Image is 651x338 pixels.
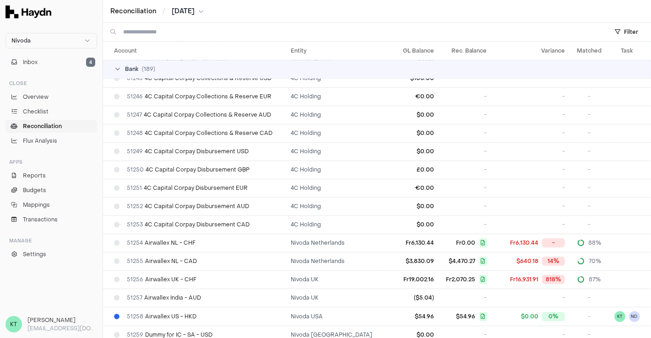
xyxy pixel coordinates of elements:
[161,6,167,16] span: /
[484,75,487,82] span: -
[127,258,197,265] span: Airwallex NL - CAD
[127,129,272,137] span: 4C Capital Corpay Collections & Reserve CAD
[5,213,97,226] a: Transactions
[629,311,640,322] button: ND
[127,184,142,192] span: 51251
[287,142,376,161] td: 4C Holding
[588,239,602,247] span: 88%
[562,93,565,100] span: -
[287,252,376,270] td: Nivoda Netherlands
[23,215,58,224] span: Transactions
[376,106,438,124] td: $0.00
[5,91,97,103] a: Overview
[521,313,538,320] span: $0.00
[624,28,638,36] span: Filter
[376,69,438,87] td: $100.00
[376,142,438,161] td: $0.00
[287,179,376,197] td: 4C Holding
[103,42,287,60] th: Account
[456,239,476,247] span: Fr0.00
[542,238,565,247] div: -
[376,161,438,179] td: £0.00
[588,203,591,210] span: -
[609,25,644,39] button: Filter
[287,87,376,106] td: 4C Holding
[484,203,487,210] span: -
[484,166,487,173] span: -
[588,93,591,100] span: -
[5,316,22,333] span: KT
[110,7,204,16] nav: breadcrumb
[376,234,438,252] td: Fr6,130.44
[484,148,487,155] span: -
[588,313,591,320] span: -
[5,120,97,133] a: Reconciliation
[127,93,143,100] span: 51246
[376,270,438,289] td: Fr19,002.16
[484,221,487,228] span: -
[125,65,138,73] span: Bank
[127,276,143,283] span: 51256
[456,313,476,320] span: $54.96
[510,276,538,283] span: Fr16,931.91
[5,134,97,147] a: Flux Analysis
[110,7,156,16] a: Reconciliation
[287,106,376,124] td: 4C Holding
[287,234,376,252] td: Nivoda Netherlands
[5,33,97,48] button: Nivoda
[172,7,204,16] button: [DATE]
[23,172,46,180] span: Reports
[562,129,565,137] span: -
[23,107,49,116] span: Checklist
[23,201,50,209] span: Mappings
[127,221,250,228] span: 4C Capital Corpay Disbursement CAD
[287,215,376,234] td: 4C Holding
[287,69,376,87] td: 4C Holding
[127,313,143,320] span: 51258
[562,221,565,228] span: -
[127,203,249,210] span: 4C Capital Corpay Disbursement AUD
[172,7,195,16] span: [DATE]
[588,221,591,228] span: -
[142,65,155,73] span: ( 189 )
[562,203,565,210] span: -
[376,252,438,270] td: $3,830.09
[287,124,376,142] td: 4C Holding
[127,239,195,247] span: Airwallex NL - CHF
[484,184,487,192] span: -
[11,37,31,44] span: Nivoda
[542,312,565,321] div: 0%
[127,276,196,283] span: Airwallex UK - CHF
[542,275,565,284] div: 818%
[27,316,97,324] h3: [PERSON_NAME]
[588,75,591,82] span: -
[516,258,538,265] span: $640.18
[562,294,565,301] span: -
[614,311,625,322] button: KT
[127,203,143,210] span: 51252
[23,137,57,145] span: Flux Analysis
[562,75,565,82] span: -
[23,250,46,258] span: Settings
[562,111,565,118] span: -
[23,93,49,101] span: Overview
[484,129,487,137] span: -
[376,307,438,326] td: $54.96
[588,166,591,173] span: -
[588,148,591,155] span: -
[127,294,142,301] span: 51257
[127,221,143,228] span: 51253
[287,289,376,307] td: Nivoda UK
[127,129,143,137] span: 51248
[127,258,143,265] span: 51255
[127,148,249,155] span: 4C Capital Corpay Disbursement USD
[484,93,487,100] span: -
[5,169,97,182] a: Reports
[376,215,438,234] td: $0.00
[287,307,376,326] td: Nivoda USA
[5,199,97,211] a: Mappings
[562,184,565,192] span: -
[5,105,97,118] a: Checklist
[5,76,97,91] div: Close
